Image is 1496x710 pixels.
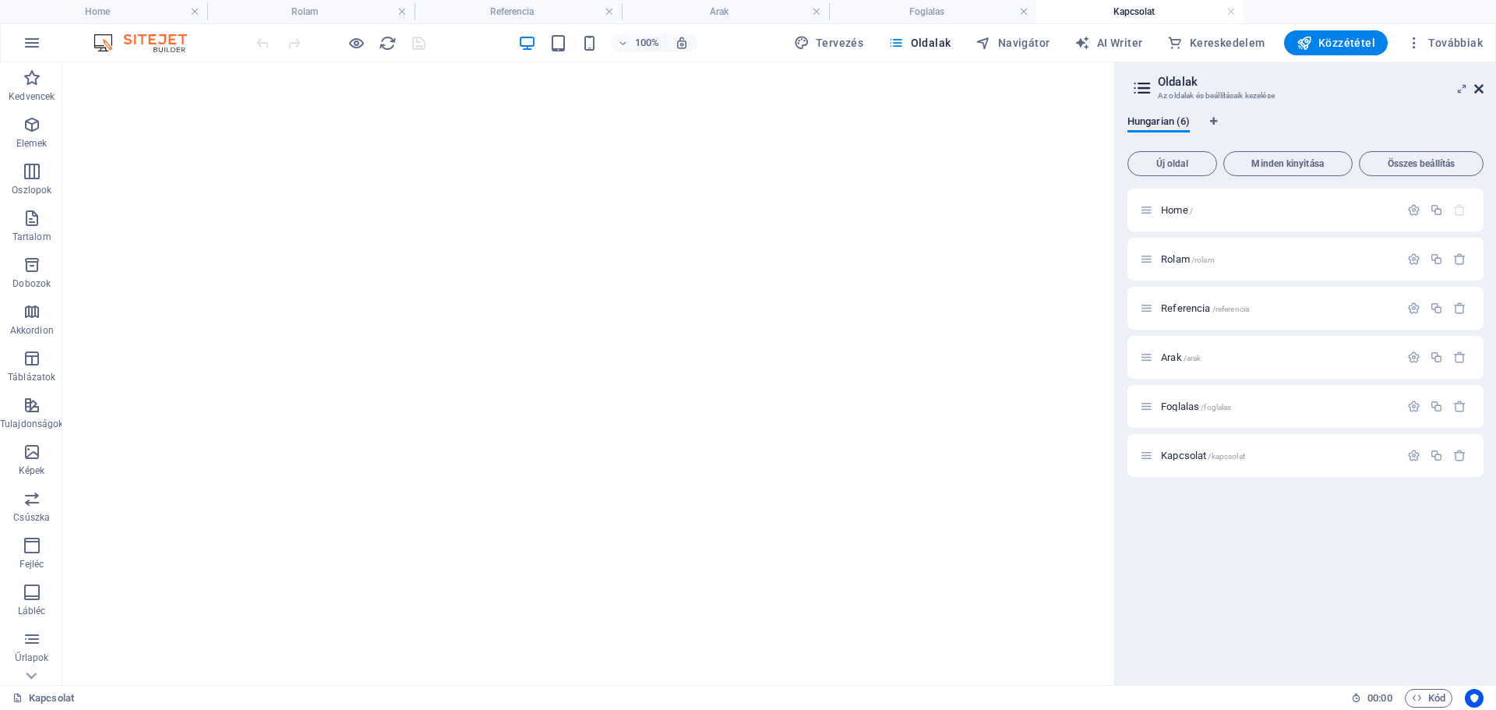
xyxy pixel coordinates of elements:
h4: Foglalas [829,3,1036,20]
h4: Rolam [207,3,415,20]
div: Eltávolítás [1453,253,1466,266]
span: Navigátor [976,35,1050,51]
div: Arak/arak [1156,352,1399,362]
p: Tartalom [12,231,51,243]
p: Képek [19,465,45,477]
span: Minden kinyitása [1230,159,1346,168]
span: /arak [1184,354,1201,362]
span: Tervezés [794,35,864,51]
button: Közzététel [1284,30,1388,55]
div: Beállítások [1407,449,1420,462]
i: Átméretezés esetén automatikusan beállítja a nagyítási szintet a választott eszköznek megfelelően. [675,36,689,50]
button: Kód [1405,689,1452,708]
div: Beállítások [1407,203,1420,217]
img: Editor Logo [90,34,206,52]
h3: Az oldalak és beállításaik kezelése [1158,89,1452,103]
span: /foglalas [1201,403,1231,412]
span: Közzététel [1297,35,1375,51]
h4: Referencia [415,3,622,20]
p: Lábléc [18,605,46,617]
div: Nyelv fülek [1127,115,1484,145]
button: Kereskedelem [1161,30,1271,55]
span: Kereskedelem [1167,35,1265,51]
div: Megkettőzés [1430,302,1443,315]
p: Csúszka [13,511,50,524]
div: Megkettőzés [1430,400,1443,413]
span: 00 00 [1367,689,1392,708]
div: Eltávolítás [1453,449,1466,462]
span: AI Writer [1074,35,1142,51]
p: Elemek [16,137,48,150]
span: Új oldal [1134,159,1210,168]
span: Oldalak [888,35,951,51]
div: Megkettőzés [1430,253,1443,266]
p: Dobozok [12,277,51,290]
span: Továbbiak [1406,35,1483,51]
div: Rolam/rolam [1156,254,1399,264]
span: /rolam [1191,256,1215,264]
div: Home/ [1156,205,1399,215]
span: Kattintson az oldal megnyitásához [1161,204,1193,216]
div: Kapcsolat/kapcsolat [1156,450,1399,461]
div: Foglalas/foglalas [1156,401,1399,412]
i: Weboldal újratöltése [379,34,397,52]
span: Kattintson az oldal megnyitásához [1161,253,1215,265]
p: Oszlopok [12,184,51,196]
h6: 100% [634,34,659,52]
p: Fejléc [19,558,44,570]
button: Tervezés [788,30,870,55]
button: Továbbiak [1400,30,1489,55]
span: : [1378,692,1381,704]
span: Összes beállítás [1366,159,1477,168]
span: Hungarian (6) [1127,112,1190,134]
button: 100% [611,34,666,52]
button: Usercentrics [1465,689,1484,708]
div: Beállítások [1407,253,1420,266]
span: Kattintson az oldal megnyitásához [1161,351,1201,363]
button: Oldalak [882,30,957,55]
p: Kedvencek [9,90,55,103]
div: Tervezés (Ctrl+Alt+Y) [788,30,870,55]
div: Megkettőzés [1430,203,1443,217]
button: AI Writer [1068,30,1148,55]
span: Kattintson az oldal megnyitásához [1161,450,1245,461]
div: Eltávolítás [1453,351,1466,364]
span: Kattintson az oldal megnyitásához [1161,401,1231,412]
div: Eltávolítás [1453,400,1466,413]
div: Megkettőzés [1430,449,1443,462]
button: Új oldal [1127,151,1217,176]
button: Összes beállítás [1359,151,1484,176]
div: Beállítások [1407,351,1420,364]
span: / [1190,207,1193,215]
div: Megkettőzés [1430,351,1443,364]
p: Akkordion [10,324,54,337]
h4: Arak [622,3,829,20]
span: Kód [1412,689,1445,708]
h6: Munkamenet idő [1351,689,1392,708]
div: Beállítások [1407,400,1420,413]
button: Minden kinyitása [1223,151,1353,176]
span: /referencia [1212,305,1250,313]
span: Kattintson az oldal megnyitásához [1161,302,1249,314]
span: /kapcsolat [1208,452,1244,461]
div: Referencia/referencia [1156,303,1399,313]
p: Űrlapok [15,652,48,664]
button: reload [378,34,397,52]
button: Navigátor [969,30,1056,55]
p: Táblázatok [8,371,55,383]
a: Kattintson a kijelölés megszüntetéséhez. Dupla kattintás az oldalak megnyitásához [12,689,74,708]
div: Eltávolítás [1453,302,1466,315]
button: Kattintson ide az előnézeti módból való kilépéshez és a szerkesztés folytatásához [347,34,365,52]
div: Beállítások [1407,302,1420,315]
h2: Oldalak [1158,75,1484,89]
h4: Kapcsolat [1036,3,1244,20]
div: A kezdőoldalt nem lehet törölni [1453,203,1466,217]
